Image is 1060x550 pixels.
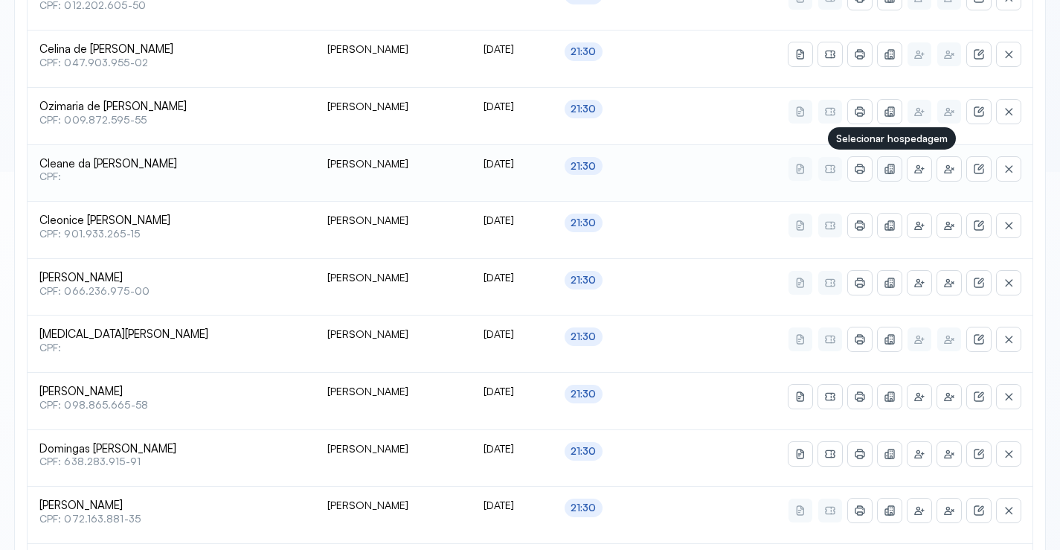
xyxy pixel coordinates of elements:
[327,385,460,398] div: [PERSON_NAME]
[327,271,460,284] div: [PERSON_NAME]
[39,271,303,285] span: [PERSON_NAME]
[484,499,541,512] div: [DATE]
[484,100,541,113] div: [DATE]
[327,42,460,56] div: [PERSON_NAME]
[484,271,541,284] div: [DATE]
[39,399,303,412] span: CPF: 098.865.665-58
[571,445,597,458] div: 21:30
[39,442,303,456] span: Domingas [PERSON_NAME]
[571,45,597,58] div: 21:30
[571,160,597,173] div: 21:30
[484,157,541,170] div: [DATE]
[327,214,460,227] div: [PERSON_NAME]
[327,157,460,170] div: [PERSON_NAME]
[484,442,541,455] div: [DATE]
[327,100,460,113] div: [PERSON_NAME]
[484,327,541,341] div: [DATE]
[571,502,597,514] div: 21:30
[484,42,541,56] div: [DATE]
[39,57,303,69] span: CPF: 047.903.955-02
[484,214,541,227] div: [DATE]
[39,157,303,171] span: Cleane da [PERSON_NAME]
[39,455,303,468] span: CPF: 638.283.915-91
[571,103,597,115] div: 21:30
[327,499,460,512] div: [PERSON_NAME]
[571,274,597,287] div: 21:30
[484,385,541,398] div: [DATE]
[39,100,303,114] span: Ozimaria de [PERSON_NAME]
[39,170,303,183] span: CPF:
[327,327,460,341] div: [PERSON_NAME]
[39,228,303,240] span: CPF: 901.933.265-15
[39,114,303,127] span: CPF: 009.872.595-55
[39,513,303,525] span: CPF: 072.163.881-35
[39,214,303,228] span: Cleonice [PERSON_NAME]
[39,327,303,342] span: [MEDICAL_DATA][PERSON_NAME]
[327,442,460,455] div: [PERSON_NAME]
[571,388,597,400] div: 21:30
[39,342,303,354] span: CPF:
[571,217,597,229] div: 21:30
[571,330,597,343] div: 21:30
[39,499,303,513] span: [PERSON_NAME]
[39,385,303,399] span: [PERSON_NAME]
[39,285,303,298] span: CPF: 066.236.975-00
[39,42,303,57] span: Celina de [PERSON_NAME]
